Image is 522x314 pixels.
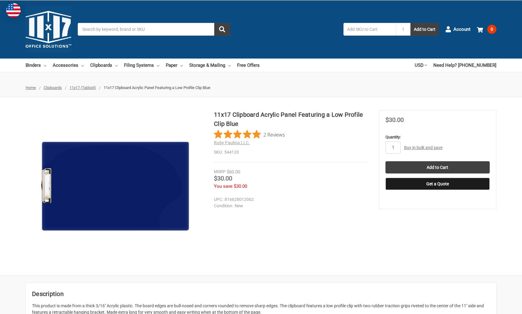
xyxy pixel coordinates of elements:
[214,184,233,189] span: You save
[404,145,442,150] a: Buy in bulk and save
[487,25,496,34] span: 0
[237,59,260,72] a: Free Offers
[214,196,223,203] dt: UPC:
[32,289,490,298] h2: Description
[227,169,240,175] span: $60.00
[214,110,369,128] h1: 11x17 Clipboard Acrylic Panel Featuring a Low Profile Clip Blue
[26,85,36,90] a: Home
[78,23,230,36] input: Search by keyword, brand or SKU
[445,21,471,37] a: Account
[26,59,46,72] a: Binders
[214,203,233,209] dt: Condition:
[53,59,84,72] a: Accessories
[214,140,250,145] a: Ruby Paulina LLC.
[6,3,21,18] img: duty and tax information for United States
[26,6,71,52] img: 11x17.com
[472,298,522,314] iframe: Google Customer Reviews
[453,26,471,33] span: Account
[385,178,490,190] button: Get a Quote
[69,85,96,90] a: 11x17 (Tabloid)
[124,59,159,72] a: Filing Systems
[343,23,396,36] input: Add SKU to Cart
[263,130,285,139] span: 2 Reviews
[214,196,366,203] dd: 816628012062
[433,59,496,72] a: Need Help? [PHONE_NUMBER]
[385,161,490,173] input: Add to Cart
[90,59,118,72] a: Clipboards
[44,85,62,90] a: Clipboards
[415,59,427,72] a: USD
[385,116,404,123] span: $30.00
[385,134,490,140] label: Quantity:
[189,59,231,72] a: Storage & Mailing
[214,203,366,209] dd: New
[166,59,183,72] a: Paper
[214,175,232,182] span: $30.00
[214,149,223,155] dt: SKU:
[410,23,439,36] button: Add to Cart
[214,149,369,155] dd: 544120
[214,130,285,139] button: Rated 5 out of 5 stars from 2 reviews. Jump to reviews.
[214,169,225,175] div: MSRP
[39,110,191,262] img: 11x17 Clipboard Acrylic Panel Featuring a Low Profile Clip Blue
[234,184,247,189] span: $30.00
[477,21,496,37] a: 0
[104,85,210,90] span: 11x17 Clipboard Acrylic Panel Featuring a Low Profile Clip Blue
